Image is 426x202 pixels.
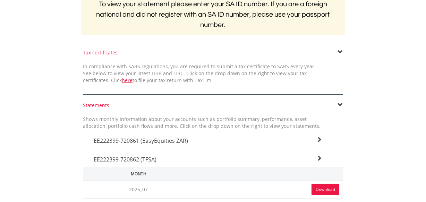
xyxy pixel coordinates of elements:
td: 2025_07 [83,180,194,199]
span: EE222399-720861 (EasyEquities ZAR) [94,137,188,144]
div: Statements [83,102,343,109]
th: Month [83,167,194,180]
div: Shows monthly information about your accounts such as portfolio summary, performance, asset alloc... [78,116,326,130]
span: EE222399-720862 (TFSA) [94,156,156,163]
div: Tax certificates [83,49,343,56]
a: here [122,77,133,84]
span: Click to file your tax return with TaxTim. [111,77,213,84]
a: Download [312,184,339,195]
span: In compliance with SARS regulations, you are required to submit a tax certificate to SARS every y... [83,63,316,84]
